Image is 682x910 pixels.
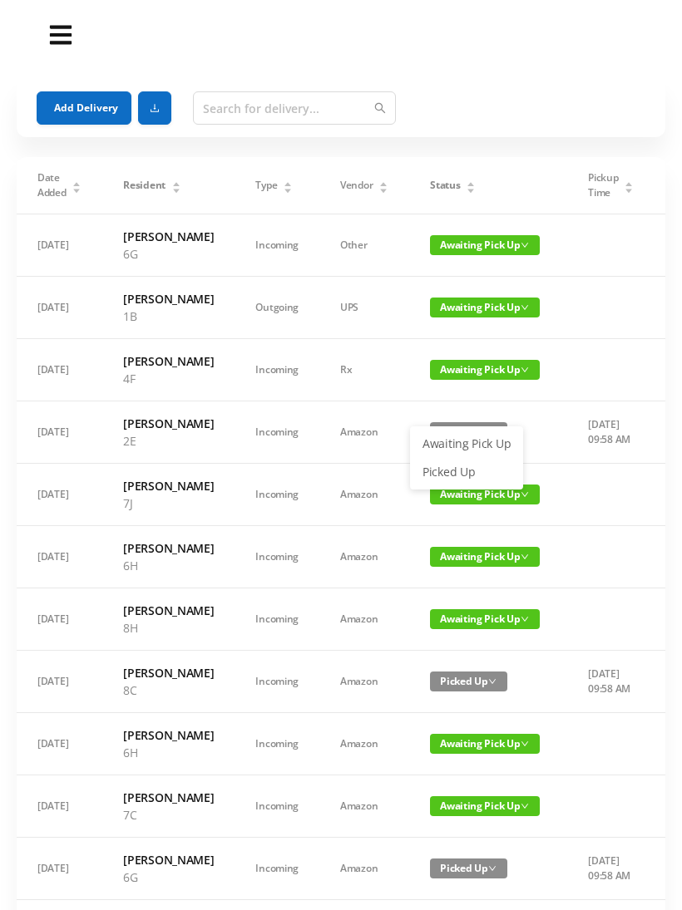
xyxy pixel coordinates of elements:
[235,214,319,277] td: Incoming
[430,547,540,567] span: Awaiting Pick Up
[123,370,214,387] p: 4F
[193,91,396,125] input: Search for delivery...
[123,307,214,325] p: 1B
[123,228,214,245] h6: [PERSON_NAME]
[283,180,293,189] div: Sort
[319,651,409,713] td: Amazon
[171,180,180,184] i: icon: caret-up
[17,651,102,713] td: [DATE]
[123,602,214,619] h6: [PERSON_NAME]
[17,838,102,900] td: [DATE]
[374,102,386,114] i: icon: search
[521,366,529,374] i: icon: down
[467,186,476,191] i: icon: caret-down
[340,178,373,193] span: Vendor
[319,464,409,526] td: Amazon
[123,744,214,761] p: 6H
[123,868,214,886] p: 6G
[171,186,180,191] i: icon: caret-down
[521,802,529,810] i: icon: down
[123,494,214,512] p: 7J
[319,838,409,900] td: Amazon
[123,539,214,557] h6: [PERSON_NAME]
[235,713,319,775] td: Incoming
[235,838,319,900] td: Incoming
[123,245,214,263] p: 6G
[284,180,293,184] i: icon: caret-up
[521,553,529,561] i: icon: down
[37,170,67,200] span: Date Added
[123,415,214,432] h6: [PERSON_NAME]
[17,339,102,401] td: [DATE]
[37,91,131,125] button: Add Delivery
[319,339,409,401] td: Rx
[319,526,409,588] td: Amazon
[235,339,319,401] td: Incoming
[319,401,409,464] td: Amazon
[171,180,181,189] div: Sort
[17,713,102,775] td: [DATE]
[430,235,540,255] span: Awaiting Pick Up
[72,180,82,184] i: icon: caret-up
[430,360,540,380] span: Awaiting Pick Up
[430,609,540,629] span: Awaiting Pick Up
[430,671,507,691] span: Picked Up
[255,178,277,193] span: Type
[138,91,171,125] button: icon: download
[413,459,521,485] a: Picked Up
[123,726,214,744] h6: [PERSON_NAME]
[378,180,388,189] div: Sort
[235,526,319,588] td: Incoming
[430,858,507,878] span: Picked Up
[235,277,319,339] td: Outgoing
[72,186,82,191] i: icon: caret-down
[624,180,634,189] div: Sort
[123,352,214,370] h6: [PERSON_NAME]
[567,401,655,464] td: [DATE] 09:58 AM
[488,677,497,686] i: icon: down
[235,775,319,838] td: Incoming
[123,557,214,574] p: 6H
[413,430,521,457] a: Awaiting Pick Up
[467,180,476,184] i: icon: caret-up
[430,178,460,193] span: Status
[319,713,409,775] td: Amazon
[319,277,409,339] td: UPS
[319,214,409,277] td: Other
[430,298,540,317] span: Awaiting Pick Up
[123,290,214,307] h6: [PERSON_NAME]
[17,214,102,277] td: [DATE]
[235,588,319,651] td: Incoming
[521,303,529,312] i: icon: down
[17,401,102,464] td: [DATE]
[235,464,319,526] td: Incoming
[521,241,529,249] i: icon: down
[123,664,214,681] h6: [PERSON_NAME]
[588,170,618,200] span: Pickup Time
[123,681,214,699] p: 8C
[319,588,409,651] td: Amazon
[379,186,388,191] i: icon: caret-down
[379,180,388,184] i: icon: caret-up
[488,864,497,873] i: icon: down
[284,186,293,191] i: icon: caret-down
[235,401,319,464] td: Incoming
[123,619,214,637] p: 8H
[17,588,102,651] td: [DATE]
[625,186,634,191] i: icon: caret-down
[521,490,529,499] i: icon: down
[567,651,655,713] td: [DATE] 09:58 AM
[567,838,655,900] td: [DATE] 09:58 AM
[521,615,529,623] i: icon: down
[72,180,82,189] div: Sort
[123,178,166,193] span: Resident
[625,180,634,184] i: icon: caret-up
[17,775,102,838] td: [DATE]
[430,734,540,754] span: Awaiting Pick Up
[466,180,476,189] div: Sort
[17,277,102,339] td: [DATE]
[123,789,214,806] h6: [PERSON_NAME]
[123,806,214,824] p: 7C
[123,851,214,868] h6: [PERSON_NAME]
[123,477,214,494] h6: [PERSON_NAME]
